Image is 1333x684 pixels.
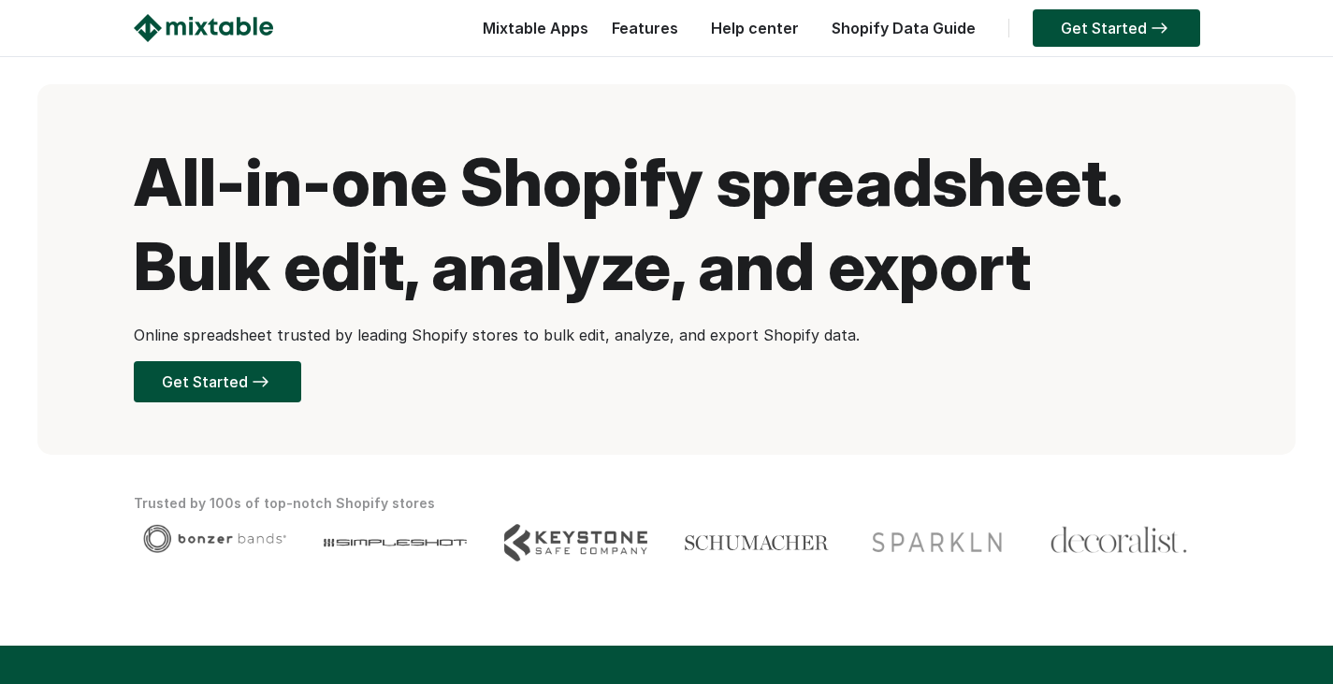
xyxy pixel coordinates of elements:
[685,524,828,561] img: Client logo
[602,19,688,37] a: Features
[248,376,273,387] img: arrow-right.svg
[866,524,1009,561] img: Client logo
[1147,22,1172,34] img: arrow-right.svg
[473,14,588,51] div: Mixtable Apps
[143,524,286,553] img: Client logo
[134,361,301,402] a: Get Started
[1050,524,1188,557] img: Client logo
[134,324,1200,346] p: Online spreadsheet trusted by leading Shopify stores to bulk edit, analyze, and export Shopify data.
[1033,9,1200,47] a: Get Started
[504,524,647,561] img: Client logo
[324,524,467,561] img: Client logo
[134,140,1200,309] h1: All-in-one Shopify spreadsheet. Bulk edit, analyze, and export
[134,14,273,42] img: Mixtable logo
[702,19,808,37] a: Help center
[822,19,985,37] a: Shopify Data Guide
[134,492,1200,515] div: Trusted by 100s of top-notch Shopify stores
